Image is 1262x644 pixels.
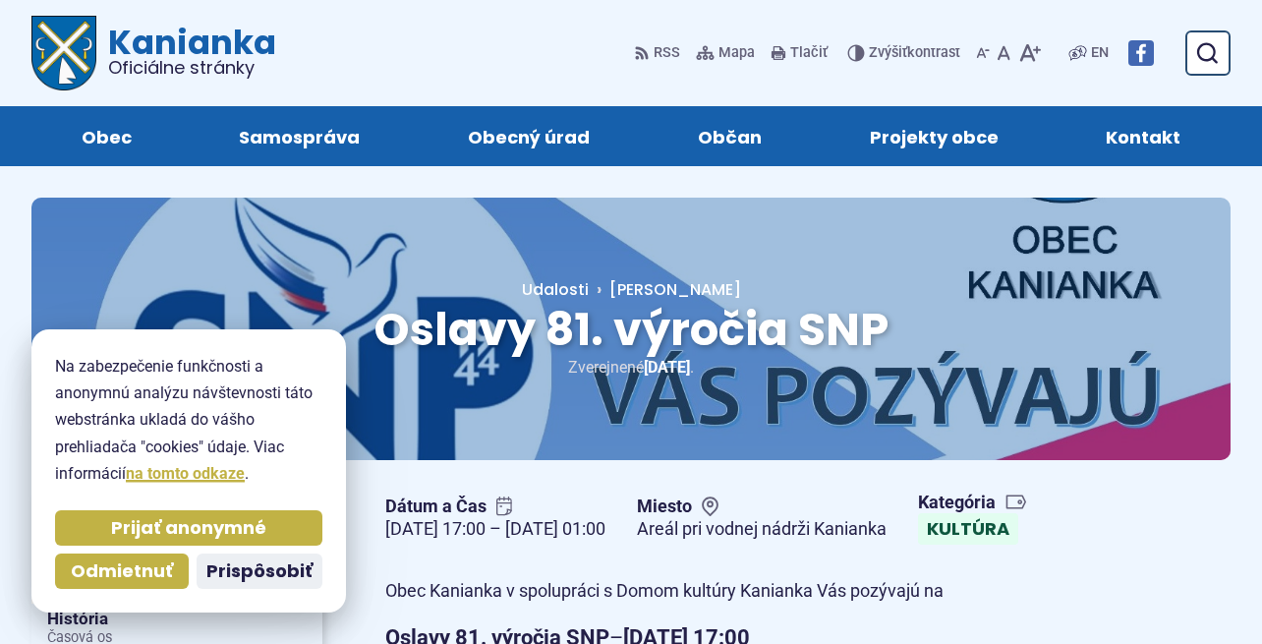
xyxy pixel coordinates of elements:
[71,560,173,583] span: Odmietnuť
[55,554,189,589] button: Odmietnuť
[869,44,907,61] span: Zvýšiť
[634,32,684,74] a: RSS
[385,496,605,518] span: Dátum a Čas
[718,41,755,65] span: Mapa
[869,45,960,62] span: kontrast
[972,32,994,74] button: Zmenšiť veľkosť písma
[767,32,832,74] button: Tlačiť
[126,464,245,483] a: na tomto odkaze
[385,518,605,541] figcaption: [DATE] 17:00 – [DATE] 01:00
[835,106,1033,166] a: Projekty obce
[790,45,828,62] span: Tlačiť
[663,106,796,166] a: Občan
[637,496,887,518] span: Miesto
[385,576,1083,607] p: Obec Kanianka v spolupráci s Domom kultúry Kanianka Vás pozývajú na
[589,278,741,301] a: [PERSON_NAME]
[918,513,1018,545] a: Kultúra
[654,41,680,65] span: RSS
[373,298,889,361] span: Oslavy 81. výročia SNP
[698,106,762,166] span: Občan
[692,32,759,74] a: Mapa
[994,32,1014,74] button: Nastaviť pôvodnú veľkosť písma
[1014,32,1045,74] button: Zväčšiť veľkosť písma
[1091,41,1109,65] span: EN
[1128,40,1154,66] img: Prejsť na Facebook stránku
[644,358,690,377] span: [DATE]
[82,106,132,166] span: Obec
[522,278,589,301] a: Udalosti
[197,554,322,589] button: Prispôsobiť
[1071,106,1215,166] a: Kontakt
[96,26,276,77] span: Kanianka
[239,106,360,166] span: Samospráva
[111,517,266,540] span: Prijať anonymné
[1087,41,1113,65] a: EN
[433,106,624,166] a: Obecný úrad
[108,59,276,77] span: Oficiálne stránky
[94,354,1168,381] p: Zverejnené .
[31,16,96,90] img: Prejsť na domovskú stránku
[206,560,313,583] span: Prispôsobiť
[55,353,322,487] p: Na zabezpečenie funkčnosti a anonymnú analýzu návštevnosti táto webstránka ukladá do vášho prehli...
[205,106,395,166] a: Samospráva
[1106,106,1180,166] span: Kontakt
[847,32,964,74] button: Zvýšiťkontrast
[870,106,999,166] span: Projekty obce
[55,510,322,546] button: Prijať anonymné
[918,492,1027,514] span: Kategória
[609,278,741,301] span: [PERSON_NAME]
[31,16,276,90] a: Logo Kanianka, prejsť na domovskú stránku.
[47,106,166,166] a: Obec
[468,106,590,166] span: Obecný úrad
[637,518,887,541] figcaption: Areál pri vodnej nádrži Kanianka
